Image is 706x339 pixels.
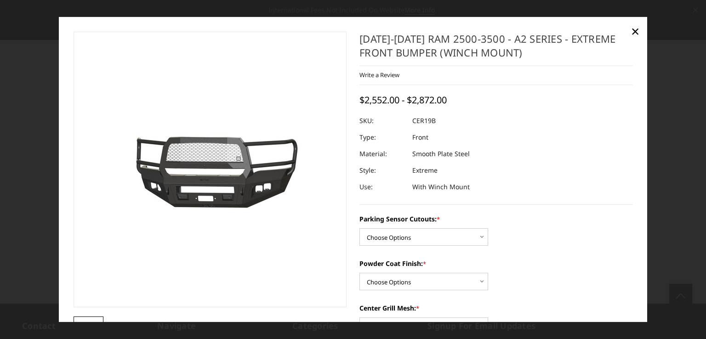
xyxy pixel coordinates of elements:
label: Center Grill Mesh: [359,303,633,313]
span: × [631,21,639,41]
label: Powder Coat Finish: [359,259,633,268]
dd: CER19B [412,113,436,129]
dt: Type: [359,129,405,146]
span: $2,552.00 - $2,872.00 [359,94,447,106]
a: 2019-2025 Ram 2500-3500 - A2 Series - Extreme Front Bumper (winch mount) [74,31,347,307]
dt: Material: [359,146,405,162]
dt: SKU: [359,113,405,129]
dt: Style: [359,162,405,179]
dt: Use: [359,179,405,195]
dd: With Winch Mount [412,179,470,195]
a: Close [628,24,643,39]
iframe: Chat Widget [660,295,706,339]
a: Write a Review [359,71,399,79]
h1: [DATE]-[DATE] Ram 2500-3500 - A2 Series - Extreme Front Bumper (winch mount) [359,31,633,66]
dd: Extreme [412,162,438,179]
dd: Front [412,129,428,146]
dd: Smooth Plate Steel [412,146,470,162]
label: Parking Sensor Cutouts: [359,214,633,224]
